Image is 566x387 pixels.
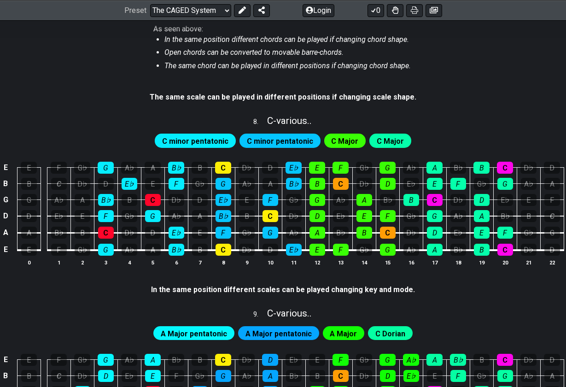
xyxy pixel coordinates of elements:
[121,162,137,174] div: A♭
[262,162,278,174] div: D
[164,61,411,70] em: The same chord can be played in different positions if changing chord shape.
[141,258,164,267] th: 5
[122,244,137,256] div: A♭
[51,162,67,174] div: F
[74,162,90,174] div: G♭
[145,178,161,190] div: E
[253,4,270,17] button: Share Preset
[376,258,399,267] th: 15
[239,210,255,222] div: B
[379,354,396,366] div: G
[216,210,231,222] div: B♭
[379,162,396,174] div: G
[427,178,443,190] div: E
[473,354,490,366] div: B
[446,258,470,267] th: 18
[151,285,415,294] strong: In the same position different scales can be played changing key and mode.
[153,24,413,34] p: As seen above:
[145,227,161,239] div: D
[450,370,466,382] div: F
[161,327,227,340] span: First enable full edit mode to edit
[188,258,211,267] th: 7
[356,370,372,382] div: D♭
[75,194,90,206] div: A
[309,162,325,174] div: E
[169,178,184,190] div: F
[192,244,208,256] div: B
[333,227,349,239] div: B♭
[75,227,90,239] div: B
[94,258,117,267] th: 3
[51,194,67,206] div: A♭
[75,370,90,382] div: D♭
[544,178,560,190] div: A
[331,135,358,148] span: First enable full edit mode to edit
[215,162,231,174] div: C
[426,354,443,366] div: A
[497,162,513,174] div: C
[239,227,255,239] div: G♭
[540,258,564,267] th: 22
[145,244,161,256] div: A
[387,4,403,17] button: Toggle Dexterity for all fretkits
[544,227,560,239] div: G
[75,178,90,190] div: D♭
[333,178,349,190] div: C
[309,244,325,256] div: E
[192,210,208,222] div: A
[216,178,231,190] div: G
[145,354,161,366] div: A
[474,227,490,239] div: E
[164,258,188,267] th: 6
[309,370,325,382] div: B
[403,178,419,190] div: E♭
[517,258,540,267] th: 21
[263,244,278,256] div: D
[377,135,404,148] span: First enable full edit mode to edit
[474,370,490,382] div: G♭
[474,244,490,256] div: B
[427,370,443,382] div: E
[21,227,37,239] div: A
[192,162,208,174] div: B
[216,244,231,256] div: C
[258,258,282,267] th: 10
[333,162,349,174] div: F
[380,227,396,239] div: C
[520,354,537,366] div: D♭
[544,194,560,206] div: F
[124,6,146,15] span: Preset
[286,244,302,256] div: E♭
[211,258,235,267] th: 8
[215,354,231,366] div: C
[98,370,114,382] div: D
[263,178,278,190] div: A
[356,244,372,256] div: G♭
[474,178,490,190] div: G♭
[145,162,161,174] div: A
[356,210,372,222] div: E
[450,178,466,190] div: F
[497,194,513,206] div: E♭
[309,227,325,239] div: A
[544,354,560,366] div: D
[168,162,184,174] div: B♭
[247,135,313,148] span: First enable full edit mode to edit
[497,244,513,256] div: C
[286,370,302,382] div: B♭
[399,258,423,267] th: 16
[239,244,255,256] div: D♭
[473,162,490,174] div: B
[380,244,396,256] div: G
[253,310,267,320] span: 9 .
[403,194,419,206] div: B
[286,194,302,206] div: G♭
[380,194,396,206] div: B♭
[21,210,37,222] div: D
[380,178,396,190] div: D
[17,258,41,267] th: 0
[333,194,349,206] div: A♭
[286,227,302,239] div: A♭
[497,210,513,222] div: B♭
[98,227,114,239] div: C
